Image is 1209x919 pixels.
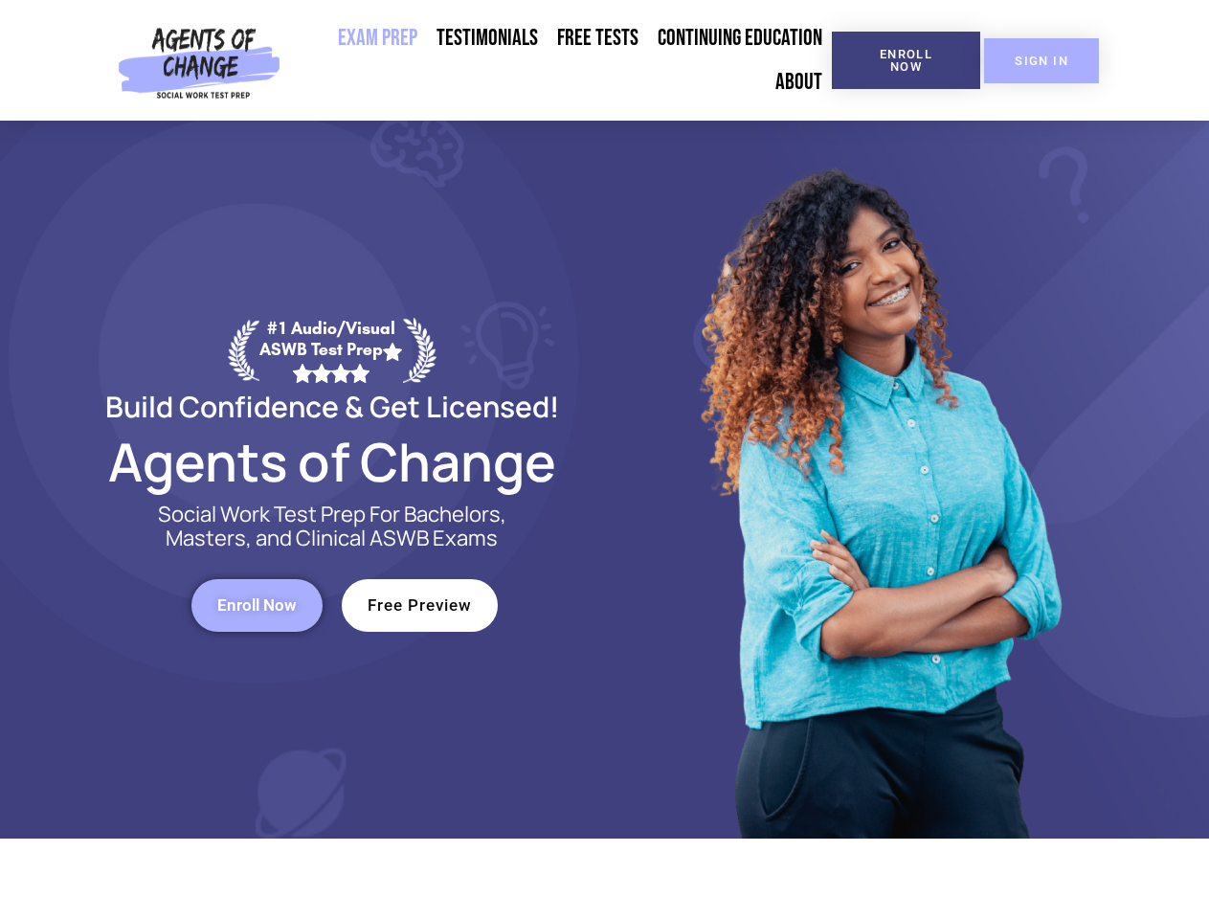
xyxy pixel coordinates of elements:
[59,392,605,420] h2: Build Confidence & Get Licensed!
[984,38,1099,83] a: SIGN IN
[1015,55,1068,67] span: SIGN IN
[328,16,427,60] a: Exam Prep
[259,318,403,382] div: #1 Audio/Visual ASWB Test Prep
[217,597,297,614] span: Enroll Now
[342,579,498,632] a: Free Preview
[548,16,648,60] a: Free Tests
[832,32,980,89] a: Enroll Now
[191,579,323,632] a: Enroll Now
[368,597,472,614] span: Free Preview
[686,121,1069,839] img: Website Image 1 (1)
[427,16,548,60] a: Testimonials
[136,503,528,550] p: Social Work Test Prep For Bachelors, Masters, and Clinical ASWB Exams
[766,60,832,104] a: About
[288,16,832,104] nav: Menu
[862,48,950,73] span: Enroll Now
[648,16,832,60] a: Continuing Education
[59,439,605,483] h2: Agents of Change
